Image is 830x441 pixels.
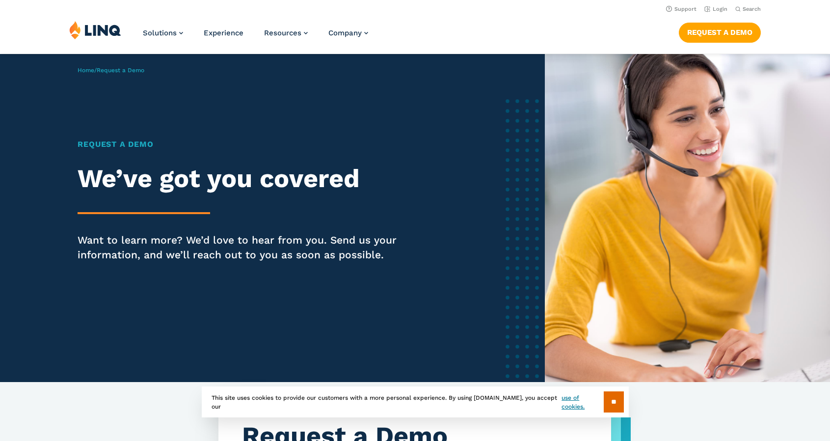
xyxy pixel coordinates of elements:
[143,28,177,37] span: Solutions
[743,6,761,12] span: Search
[204,28,243,37] a: Experience
[264,28,301,37] span: Resources
[143,21,368,53] nav: Primary Navigation
[202,386,629,417] div: This site uses cookies to provide our customers with a more personal experience. By using [DOMAIN...
[562,393,603,411] a: use of cookies.
[545,54,830,382] img: Female software representative
[328,28,362,37] span: Company
[78,233,446,262] p: Want to learn more? We’d love to hear from you. Send us your information, and we’ll reach out to ...
[735,5,761,13] button: Open Search Bar
[78,138,446,150] h1: Request a Demo
[666,6,696,12] a: Support
[264,28,308,37] a: Resources
[69,21,121,39] img: LINQ | K‑12 Software
[679,23,761,42] a: Request a Demo
[78,164,446,193] h2: We’ve got you covered
[704,6,727,12] a: Login
[679,21,761,42] nav: Button Navigation
[78,67,94,74] a: Home
[97,67,144,74] span: Request a Demo
[78,67,144,74] span: /
[328,28,368,37] a: Company
[143,28,183,37] a: Solutions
